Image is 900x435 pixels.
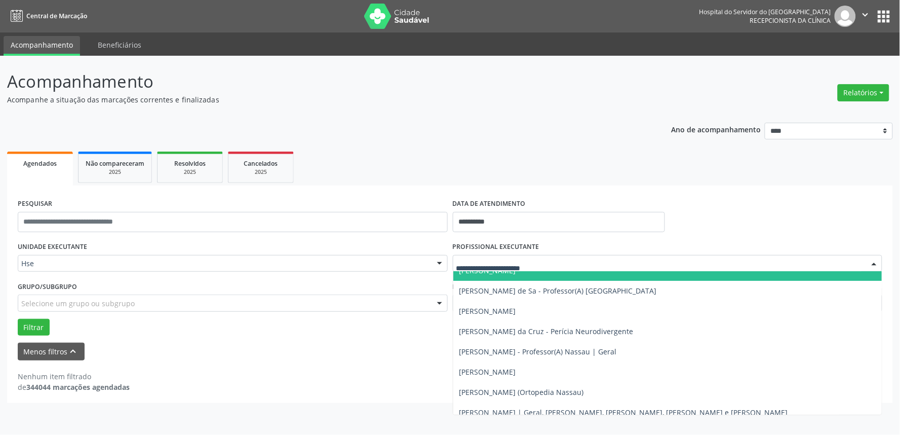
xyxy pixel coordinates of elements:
[26,12,87,20] span: Central de Marcação
[18,239,87,255] label: UNIDADE EXECUTANTE
[91,36,148,54] a: Beneficiários
[86,168,144,176] div: 2025
[459,347,617,356] span: [PERSON_NAME] - Professor(A) Nassau | Geral
[18,382,130,392] div: de
[236,168,286,176] div: 2025
[165,168,215,176] div: 2025
[860,9,871,20] i: 
[26,382,130,392] strong: 344044 marcações agendadas
[459,387,584,397] span: [PERSON_NAME] (Ortopedia Nassau)
[7,94,627,105] p: Acompanhe a situação das marcações correntes e finalizadas
[459,286,657,296] span: [PERSON_NAME] de Sa - Professor(A) [GEOGRAPHIC_DATA]
[459,408,788,417] span: [PERSON_NAME] | Geral, [PERSON_NAME], [PERSON_NAME], [PERSON_NAME] e [PERSON_NAME]
[86,159,144,168] span: Não compareceram
[21,298,135,309] span: Selecione um grupo ou subgrupo
[244,159,278,168] span: Cancelados
[459,367,516,377] span: [PERSON_NAME]
[23,159,57,168] span: Agendados
[750,16,831,25] span: Recepcionista da clínica
[453,239,539,255] label: PROFISSIONAL EXECUTANTE
[18,343,85,360] button: Menos filtroskeyboard_arrow_up
[18,319,50,336] button: Filtrar
[875,8,893,25] button: apps
[835,6,856,27] img: img
[672,123,761,135] p: Ano de acompanhamento
[699,8,831,16] div: Hospital do Servidor do [GEOGRAPHIC_DATA]
[18,196,52,212] label: PESQUISAR
[459,327,634,336] span: [PERSON_NAME] da Cruz - Perícia Neurodivergente
[856,6,875,27] button: 
[7,8,87,24] a: Central de Marcação
[18,279,77,295] label: Grupo/Subgrupo
[4,36,80,56] a: Acompanhamento
[18,371,130,382] div: Nenhum item filtrado
[21,259,427,269] span: Hse
[7,69,627,94] p: Acompanhamento
[838,84,889,101] button: Relatórios
[68,346,79,357] i: keyboard_arrow_up
[459,306,516,316] span: [PERSON_NAME]
[453,196,526,212] label: DATA DE ATENDIMENTO
[174,159,206,168] span: Resolvidos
